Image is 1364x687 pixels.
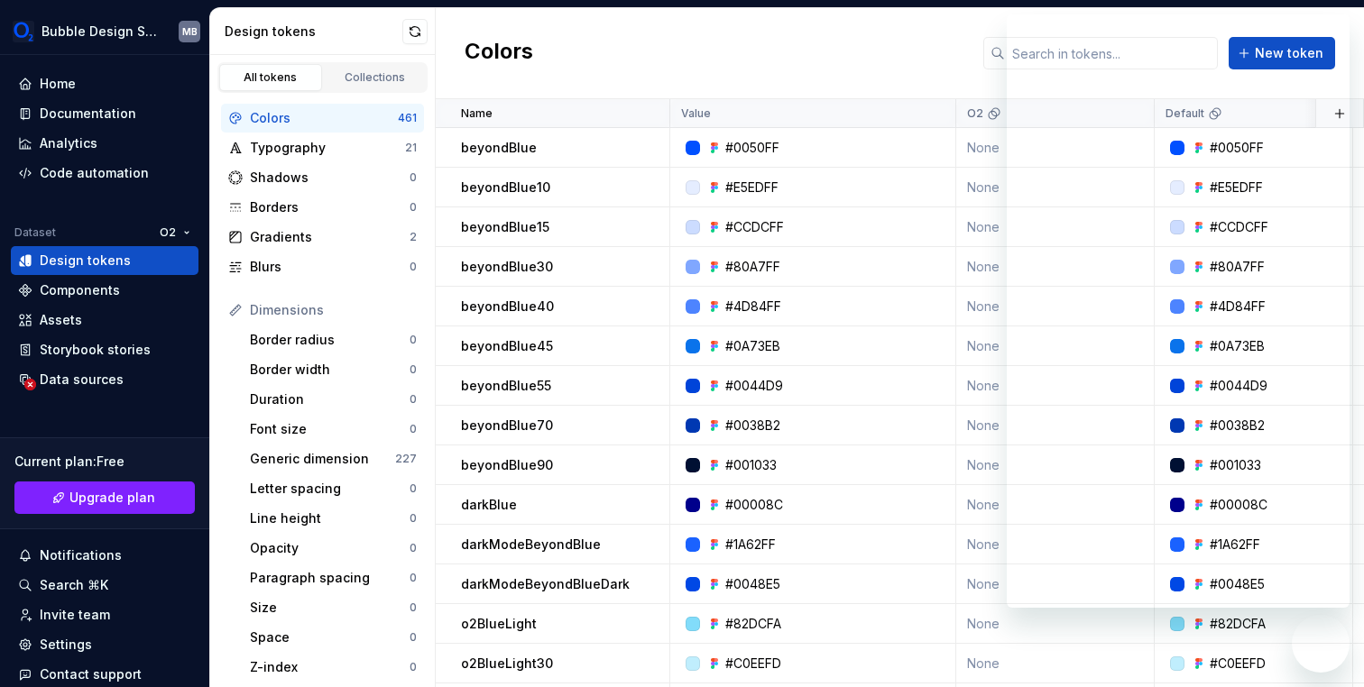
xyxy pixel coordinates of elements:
[725,615,781,633] div: #82DCFA
[250,198,410,216] div: Borders
[956,445,1155,485] td: None
[250,258,410,276] div: Blurs
[225,23,402,41] div: Design tokens
[69,489,155,507] span: Upgrade plan
[461,456,553,474] p: beyondBlue90
[14,225,56,240] div: Dataset
[11,600,198,629] a: Invite team
[725,655,781,673] div: #C0EEFD
[410,200,417,215] div: 0
[11,159,198,188] a: Code automation
[725,377,783,395] div: #0044D9
[243,534,424,563] a: Opacity0
[398,111,417,125] div: 461
[410,541,417,555] div: 0
[40,134,97,152] div: Analytics
[250,361,410,379] div: Border width
[243,355,424,384] a: Border width0
[250,331,410,349] div: Border radius
[11,306,198,334] a: Assets
[956,604,1155,644] td: None
[250,539,410,557] div: Opacity
[152,220,198,245] button: O2
[956,525,1155,564] td: None
[410,230,417,244] div: 2
[11,630,198,659] a: Settings
[461,536,601,554] p: darkModeBeyondBlue
[250,169,410,187] div: Shadows
[250,599,410,617] div: Size
[40,371,124,389] div: Data sources
[410,392,417,407] div: 0
[410,362,417,377] div: 0
[395,452,417,466] div: 227
[956,326,1155,366] td: None
[250,569,410,587] div: Paragraph spacing
[725,298,781,316] div: #4D84FF
[221,223,424,252] a: Gradients2
[725,417,780,435] div: #0038B2
[956,644,1155,683] td: None
[11,571,198,600] button: Search ⌘K
[725,456,777,474] div: #001033
[243,623,424,652] a: Space0
[250,658,410,676] div: Z-index
[243,474,424,503] a: Letter spacing0
[40,606,110,624] div: Invite team
[250,509,410,527] div: Line height
[41,23,157,41] div: Bubble Design System
[182,24,198,39] div: MB
[725,337,780,355] div: #0A73EB
[13,21,34,42] img: 1a847f6c-1245-4c66-adf2-ab3a177fc91e.png
[250,228,410,246] div: Gradients
[221,252,424,281] a: Blurs0
[243,563,424,592] a: Paragraph spacing0
[243,444,424,473] a: Generic dimension227
[461,417,553,435] p: beyondBlue70
[250,480,410,498] div: Letter spacing
[681,106,711,121] p: Value
[40,281,120,299] div: Components
[410,170,417,185] div: 0
[461,218,549,236] p: beyondBlue15
[11,335,198,364] a: Storybook stories
[11,365,198,394] a: Data sources
[40,576,108,594] div: Search ⌘K
[461,655,553,673] p: o2BlueLight30
[410,630,417,645] div: 0
[410,600,417,615] div: 0
[11,129,198,158] a: Analytics
[40,164,149,182] div: Code automation
[1292,615,1350,673] iframe: Tlačidlo na spustenie okna správ, prebieha konverzácia
[461,615,537,633] p: o2BlueLight
[160,225,176,240] span: O2
[250,390,410,408] div: Duration
[410,660,417,674] div: 0
[410,422,417,436] div: 0
[410,571,417,585] div: 0
[956,247,1155,287] td: None
[410,260,417,274] div: 0
[11,276,198,305] a: Components
[410,481,417,496] div: 0
[330,70,420,85] div: Collections
[1007,14,1350,608] iframe: Okno správ
[956,406,1155,445] td: None
[243,504,424,533] a: Line height0
[725,575,780,593] div: #0048E5
[250,628,410,646] div: Space
[725,179,779,197] div: #E5EDFF
[11,541,198,570] button: Notifications
[461,377,551,395] p: beyondBlue55
[221,104,424,133] a: Colors461
[226,70,316,85] div: All tokens
[40,75,76,93] div: Home
[11,246,198,275] a: Design tokens
[410,333,417,347] div: 0
[243,385,424,414] a: Duration0
[410,511,417,526] div: 0
[1005,37,1218,69] input: Search in tokens...
[243,653,424,682] a: Z-index0
[956,366,1155,406] td: None
[956,128,1155,168] td: None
